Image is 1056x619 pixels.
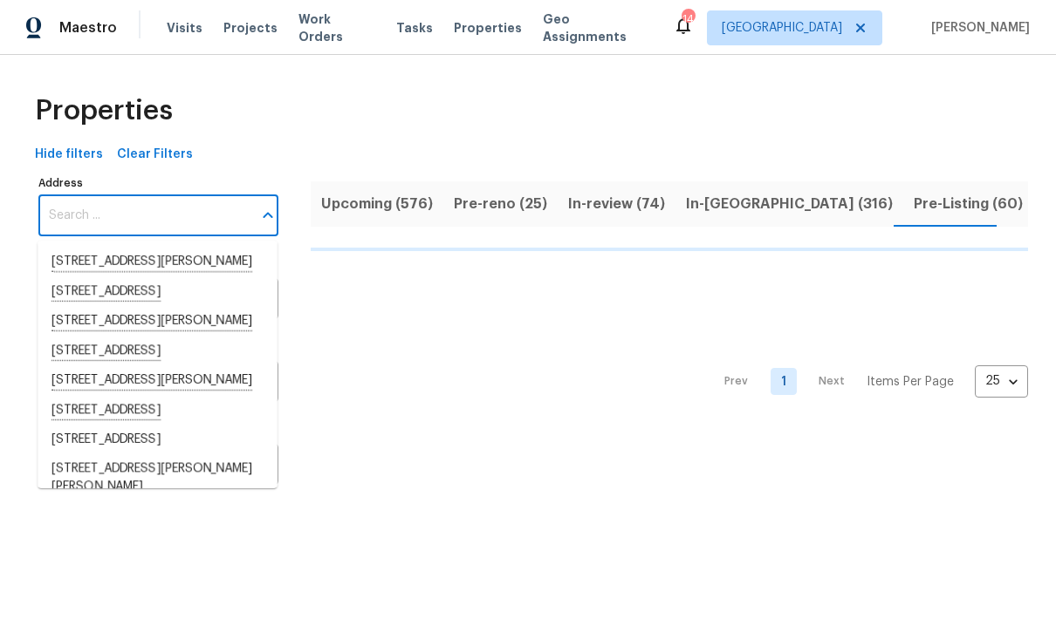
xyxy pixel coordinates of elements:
[167,19,202,37] span: Visits
[543,10,652,45] span: Geo Assignments
[28,139,110,171] button: Hide filters
[682,10,694,28] div: 14
[454,19,522,37] span: Properties
[975,358,1028,404] div: 25
[38,178,278,188] label: Address
[454,192,547,216] span: Pre-reno (25)
[110,139,200,171] button: Clear Filters
[38,195,252,236] input: Search ...
[117,144,193,166] span: Clear Filters
[708,262,1028,502] nav: Pagination Navigation
[867,373,954,391] p: Items Per Page
[35,144,103,166] span: Hide filters
[38,454,278,501] li: [STREET_ADDRESS][PERSON_NAME][PERSON_NAME]
[35,102,173,119] span: Properties
[223,19,278,37] span: Projects
[38,425,278,454] li: [STREET_ADDRESS]
[321,192,433,216] span: Upcoming (576)
[396,22,433,34] span: Tasks
[568,192,665,216] span: In-review (74)
[298,10,375,45] span: Work Orders
[59,19,117,37] span: Maestro
[771,368,797,395] a: Goto page 1
[924,19,1030,37] span: [PERSON_NAME]
[722,19,842,37] span: [GEOGRAPHIC_DATA]
[256,203,280,228] button: Close
[914,192,1023,216] span: Pre-Listing (60)
[686,192,893,216] span: In-[GEOGRAPHIC_DATA] (316)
